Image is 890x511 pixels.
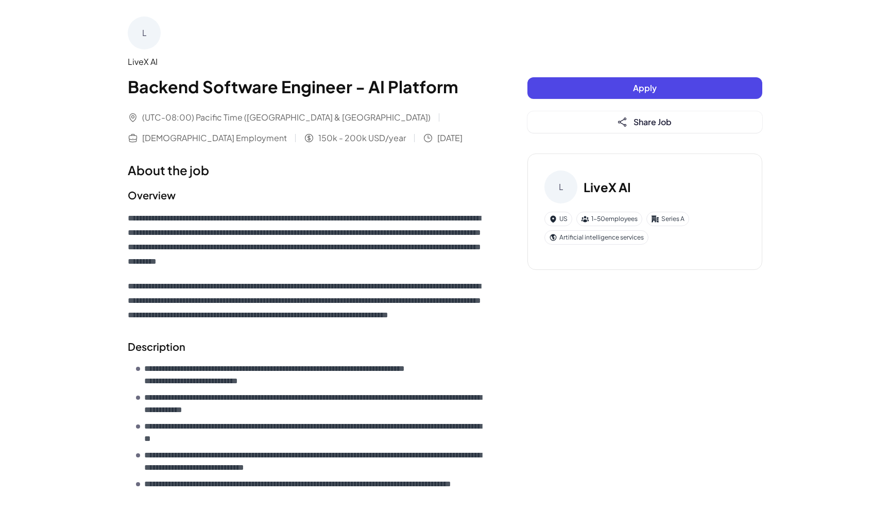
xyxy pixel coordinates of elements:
span: [DEMOGRAPHIC_DATA] Employment [142,132,287,144]
button: Share Job [527,111,762,133]
div: L [544,171,577,203]
div: LiveX AI [128,56,486,68]
span: 150k - 200k USD/year [318,132,406,144]
span: Share Job [634,116,672,127]
div: Artificial intelligence services [544,230,648,245]
span: (UTC-08:00) Pacific Time ([GEOGRAPHIC_DATA] & [GEOGRAPHIC_DATA]) [142,111,431,124]
button: Apply [527,77,762,99]
span: Apply [633,82,657,93]
div: Series A [646,212,689,226]
div: L [128,16,161,49]
h1: Backend Software Engineer - AI Platform [128,74,486,99]
h2: Description [128,339,486,354]
div: 1-50 employees [576,212,642,226]
h2: Overview [128,188,486,203]
div: US [544,212,572,226]
h1: About the job [128,161,486,179]
span: [DATE] [437,132,463,144]
h3: LiveX AI [584,178,631,196]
